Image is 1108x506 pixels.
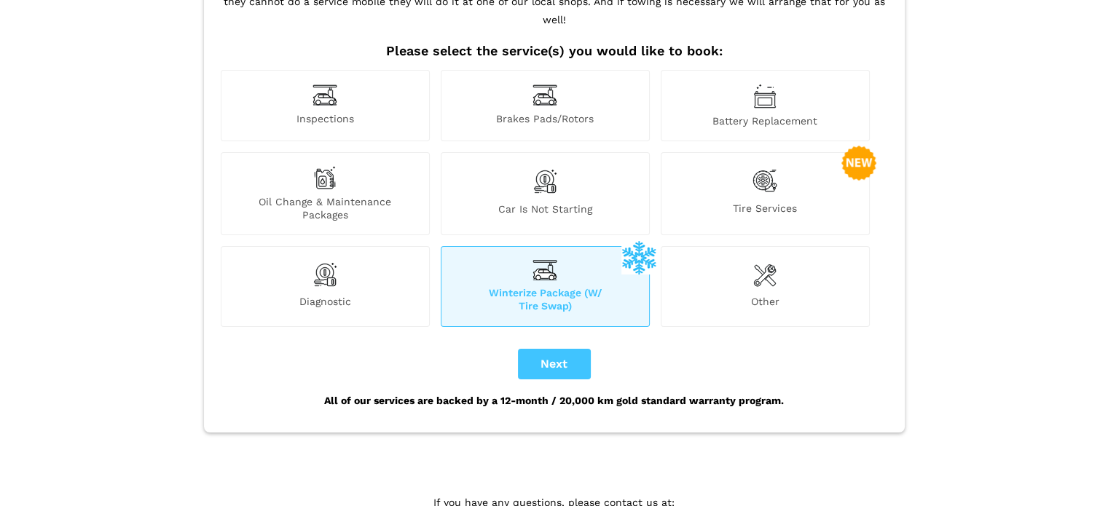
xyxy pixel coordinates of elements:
h2: Please select the service(s) you would like to book: [217,43,892,59]
span: Car is not starting [441,202,649,221]
span: Other [661,295,869,312]
img: new-badge-2-48.png [841,146,876,181]
button: Next [518,349,591,379]
span: Winterize Package (W/ Tire Swap) [441,286,649,312]
span: Diagnostic [221,295,429,312]
span: Brakes Pads/Rotors [441,112,649,127]
span: Inspections [221,112,429,127]
span: Oil Change & Maintenance Packages [221,195,429,221]
img: winterize-icon_1.png [621,240,656,274]
span: Battery Replacement [661,114,869,127]
div: All of our services are backed by a 12-month / 20,000 km gold standard warranty program. [217,379,892,422]
span: Tire Services [661,202,869,221]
